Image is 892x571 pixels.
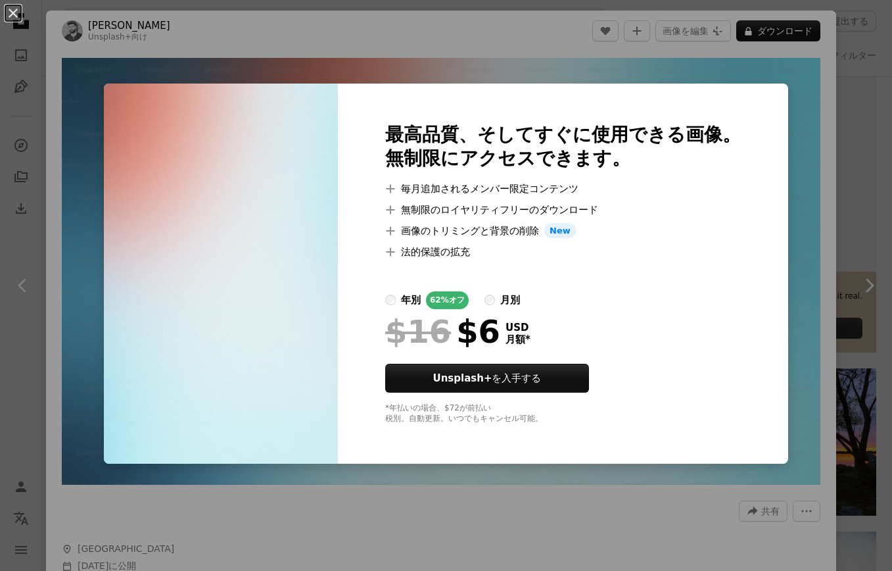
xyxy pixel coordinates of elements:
[385,403,741,424] div: *年払いの場合、 $72 が前払い 税別。自動更新。いつでもキャンセル可能。
[385,314,500,349] div: $6
[385,202,741,218] li: 無制限のロイヤリティフリーのダウンロード
[385,181,741,197] li: 毎月追加されるメンバー限定コンテンツ
[385,314,451,349] span: $16
[104,84,338,464] img: premium_photo-1701554945317-0d77b5e9afc6
[505,322,530,334] span: USD
[426,291,469,309] div: 62% オフ
[385,295,396,305] input: 年別62%オフ
[433,372,492,384] strong: Unsplash+
[500,292,520,308] div: 月別
[385,364,589,393] button: Unsplash+を入手する
[544,223,576,239] span: New
[385,244,741,260] li: 法的保護の拡充
[401,292,421,308] div: 年別
[385,123,741,170] h2: 最高品質、そしてすぐに使用できる画像。 無制限にアクセスできます。
[385,223,741,239] li: 画像のトリミングと背景の削除
[484,295,495,305] input: 月別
